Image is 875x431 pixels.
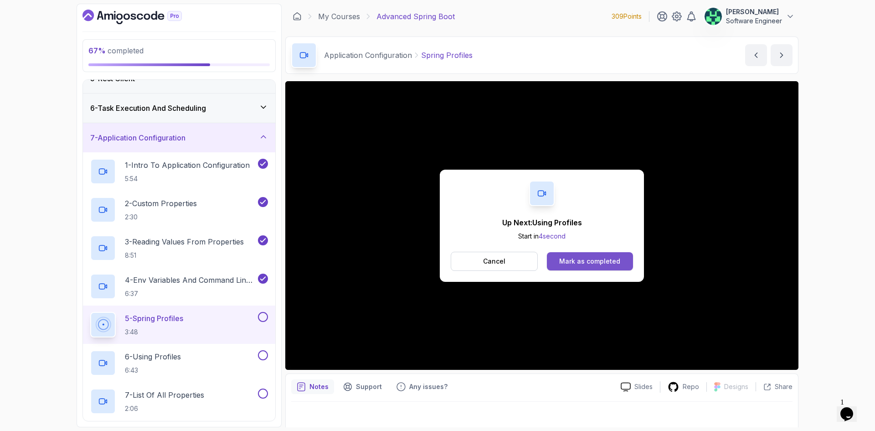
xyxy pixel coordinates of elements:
[125,160,250,171] p: 1 - Intro To Application Configuration
[376,11,455,22] p: Advanced Spring Boot
[724,382,748,391] p: Designs
[726,16,782,26] p: Software Engineer
[539,232,566,240] span: 4 second
[613,382,660,392] a: Slides
[90,197,268,223] button: 2-Custom Properties2:30
[705,8,722,25] img: user profile image
[125,404,204,413] p: 2:06
[775,382,793,391] p: Share
[125,174,250,183] p: 5:54
[291,379,334,394] button: notes button
[90,132,185,143] h3: 7 - Application Configuration
[756,382,793,391] button: Share
[88,46,106,55] span: 67 %
[90,159,268,184] button: 1-Intro To Application Configuration5:54
[683,382,699,391] p: Repo
[90,389,268,414] button: 7-List Of All Properties2:06
[745,44,767,66] button: previous content
[125,198,197,209] p: 2 - Custom Properties
[547,252,633,270] button: Mark as completed
[125,236,244,247] p: 3 - Reading Values From Properties
[90,103,206,114] h3: 6 - Task Execution And Scheduling
[293,12,302,21] a: Dashboard
[88,46,144,55] span: completed
[451,252,538,271] button: Cancel
[125,275,256,286] p: 4 - Env Variables And Command Line Arguments
[125,251,244,260] p: 8:51
[309,382,329,391] p: Notes
[559,257,620,266] div: Mark as completed
[318,11,360,22] a: My Courses
[90,235,268,261] button: 3-Reading Values From Properties8:51
[82,10,203,24] a: Dashboard
[285,81,798,370] iframe: 5 - Spring Profiles
[634,382,653,391] p: Slides
[125,351,181,362] p: 6 - Using Profiles
[125,366,181,375] p: 6:43
[90,274,268,299] button: 4-Env Variables And Command Line Arguments6:37
[391,379,453,394] button: Feedback button
[90,350,268,376] button: 6-Using Profiles6:43
[612,12,642,21] p: 309 Points
[125,327,183,337] p: 3:48
[125,389,204,400] p: 7 - List Of All Properties
[483,257,505,266] p: Cancel
[125,313,183,324] p: 5 - Spring Profiles
[125,213,197,222] p: 2:30
[421,50,473,61] p: Spring Profiles
[704,7,795,26] button: user profile image[PERSON_NAME]Software Engineer
[409,382,448,391] p: Any issues?
[324,50,412,61] p: Application Configuration
[125,289,256,298] p: 6:37
[837,395,866,422] iframe: chat widget
[502,232,582,241] p: Start in
[338,379,387,394] button: Support button
[90,312,268,338] button: 5-Spring Profiles3:48
[356,382,382,391] p: Support
[726,7,782,16] p: [PERSON_NAME]
[771,44,793,66] button: next content
[83,93,275,123] button: 6-Task Execution And Scheduling
[83,123,275,152] button: 7-Application Configuration
[502,217,582,228] p: Up Next: Using Profiles
[660,381,706,393] a: Repo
